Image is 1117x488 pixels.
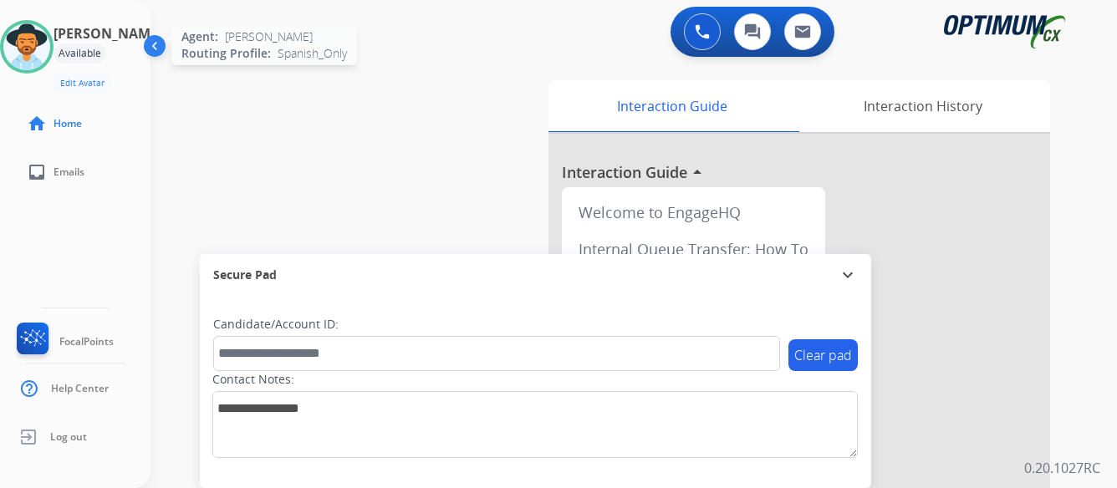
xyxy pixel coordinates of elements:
[51,382,109,395] span: Help Center
[569,194,819,231] div: Welcome to EngageHQ
[838,265,858,285] mat-icon: expand_more
[569,231,819,267] div: Internal Queue Transfer: How To
[3,23,50,70] img: avatar
[13,323,114,361] a: FocalPoints
[181,45,271,62] span: Routing Profile:
[1024,458,1100,478] p: 0.20.1027RC
[54,74,111,93] button: Edit Avatar
[54,117,82,130] span: Home
[548,80,795,132] div: Interaction Guide
[225,28,313,45] span: [PERSON_NAME]
[27,162,47,182] mat-icon: inbox
[27,114,47,134] mat-icon: home
[212,371,294,388] label: Contact Notes:
[54,43,106,64] div: Available
[795,80,1050,132] div: Interaction History
[54,23,162,43] h3: [PERSON_NAME]
[213,267,277,283] span: Secure Pad
[181,28,218,45] span: Agent:
[278,45,347,62] span: Spanish_Only
[59,335,114,348] span: FocalPoints
[54,165,84,179] span: Emails
[50,430,87,444] span: Log out
[788,339,858,371] button: Clear pad
[213,316,339,333] label: Candidate/Account ID:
